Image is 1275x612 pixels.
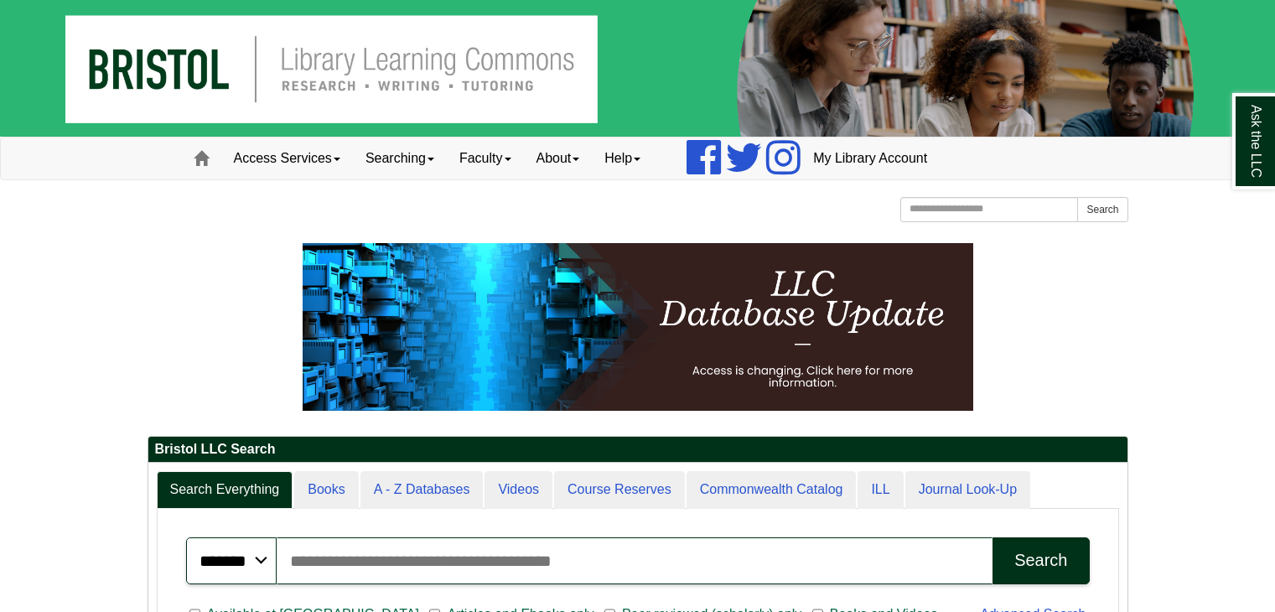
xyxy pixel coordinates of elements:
[1077,197,1127,222] button: Search
[687,471,857,509] a: Commonwealth Catalog
[1014,551,1067,570] div: Search
[858,471,903,509] a: ILL
[801,137,940,179] a: My Library Account
[353,137,447,179] a: Searching
[221,137,353,179] a: Access Services
[993,537,1089,584] button: Search
[294,471,358,509] a: Books
[148,437,1127,463] h2: Bristol LLC Search
[360,471,484,509] a: A - Z Databases
[592,137,653,179] a: Help
[524,137,593,179] a: About
[303,243,973,411] img: HTML tutorial
[485,471,552,509] a: Videos
[554,471,685,509] a: Course Reserves
[447,137,524,179] a: Faculty
[157,471,293,509] a: Search Everything
[905,471,1030,509] a: Journal Look-Up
